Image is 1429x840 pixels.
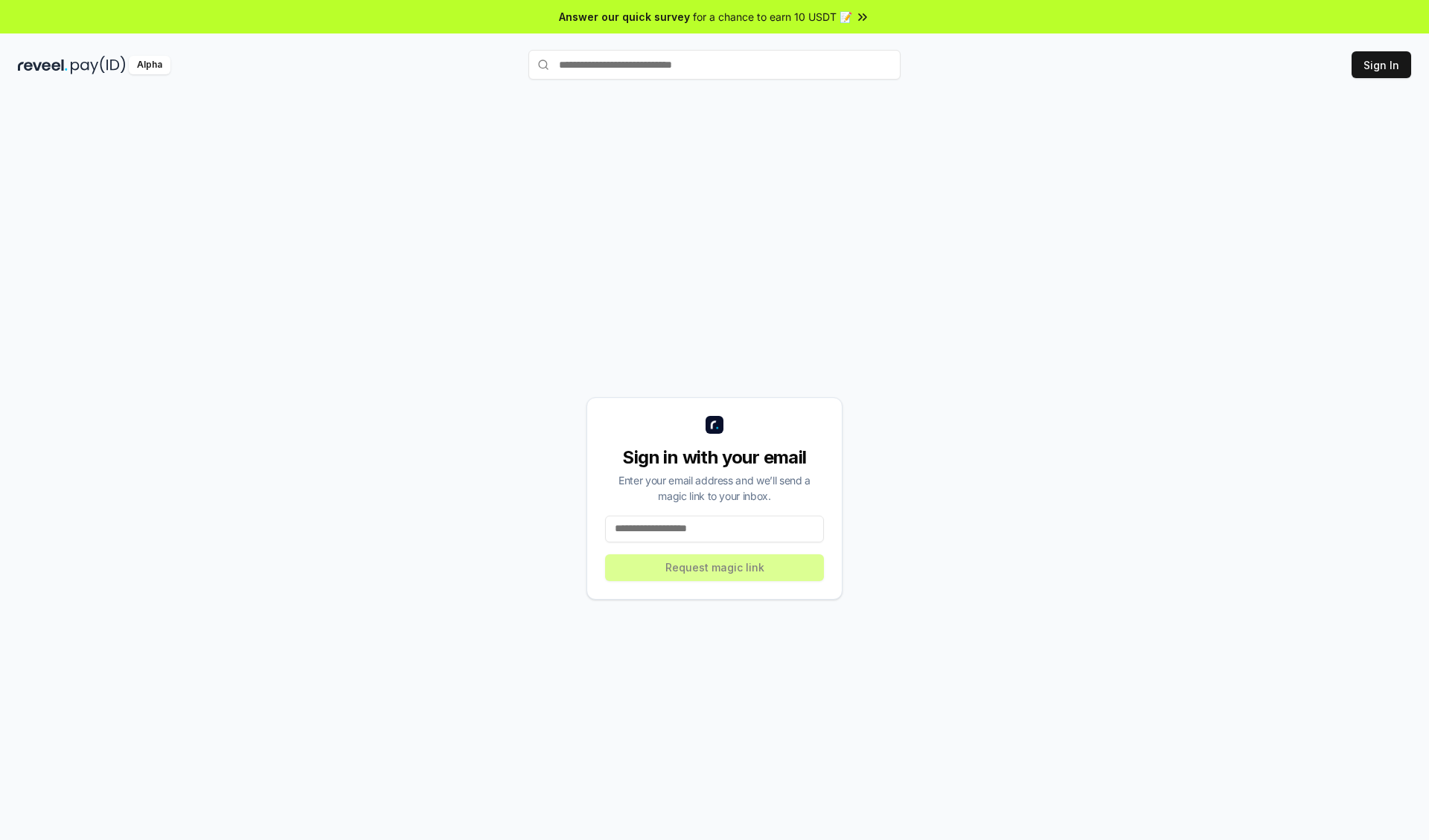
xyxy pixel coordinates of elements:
button: Sign In [1352,51,1411,78]
div: Alpha [129,56,170,74]
span: Answer our quick survey [559,9,690,25]
img: pay_id [71,56,126,74]
span: for a chance to earn 10 USDT 📝 [693,9,852,25]
div: Sign in with your email [605,446,824,469]
img: logo_small [706,416,723,434]
div: Enter your email address and we’ll send a magic link to your inbox. [605,472,824,504]
img: reveel_dark [18,56,68,74]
